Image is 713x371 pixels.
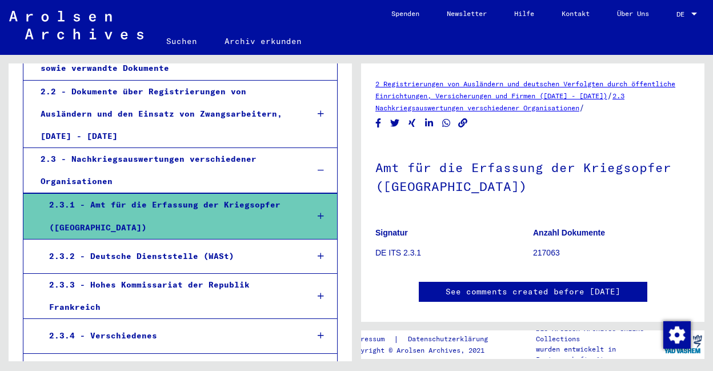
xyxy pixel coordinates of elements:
[41,325,299,347] div: 2.3.4 - Verschiedenes
[676,10,689,18] span: DE
[457,116,469,130] button: Copy link
[375,141,690,210] h1: Amt für die Erfassung der Kriegsopfer ([GEOGRAPHIC_DATA])
[389,116,401,130] button: Share on Twitter
[41,245,299,268] div: 2.3.2 - Deutsche Dienststelle (WASt)
[349,345,502,356] p: Copyright © Arolsen Archives, 2021
[32,148,299,193] div: 2.3 - Nachkriegsauswertungen verschiedener Organisationen
[663,321,690,348] div: Zustimmung ändern
[349,333,502,345] div: |
[423,116,435,130] button: Share on LinkedIn
[41,194,299,238] div: 2.3.1 - Amt für die Erfassung der Kriegsopfer ([GEOGRAPHIC_DATA])
[663,321,691,349] img: Zustimmung ändern
[406,116,418,130] button: Share on Xing
[32,81,299,148] div: 2.2 - Dokumente über Registrierungen von Ausländern und den Einsatz von Zwangsarbeitern, [DATE] -...
[41,274,299,318] div: 2.3.3 - Hohes Kommissariat der Republik Frankreich
[375,228,408,237] b: Signatur
[662,330,704,358] img: yv_logo.png
[536,344,662,365] p: wurden entwickelt in Partnerschaft mit
[372,116,384,130] button: Share on Facebook
[399,333,502,345] a: Datenschutzerklärung
[533,228,605,237] b: Anzahl Dokumente
[9,11,143,39] img: Arolsen_neg.svg
[579,102,584,113] span: /
[607,90,612,101] span: /
[153,27,211,55] a: Suchen
[211,27,315,55] a: Archiv erkunden
[375,79,675,100] a: 2 Registrierungen von Ausländern und deutschen Verfolgten durch öffentliche Einrichtungen, Versic...
[533,247,690,259] p: 217063
[446,286,620,298] a: See comments created before [DATE]
[536,324,662,344] p: Die Arolsen Archives Online-Collections
[440,116,452,130] button: Share on WhatsApp
[349,333,394,345] a: Impressum
[375,247,532,259] p: DE ITS 2.3.1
